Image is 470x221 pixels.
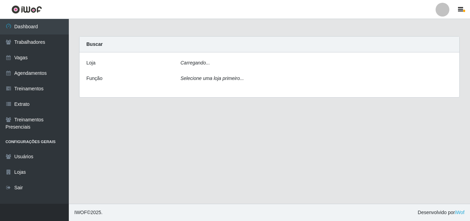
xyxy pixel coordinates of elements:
[181,60,210,66] i: Carregando...
[74,209,103,216] span: © 2025 .
[181,76,244,81] i: Selecione uma loja primeiro...
[86,75,103,82] label: Função
[455,210,464,215] a: iWof
[74,210,87,215] span: IWOF
[11,5,42,14] img: CoreUI Logo
[86,59,95,67] label: Loja
[86,41,103,47] strong: Buscar
[418,209,464,216] span: Desenvolvido por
